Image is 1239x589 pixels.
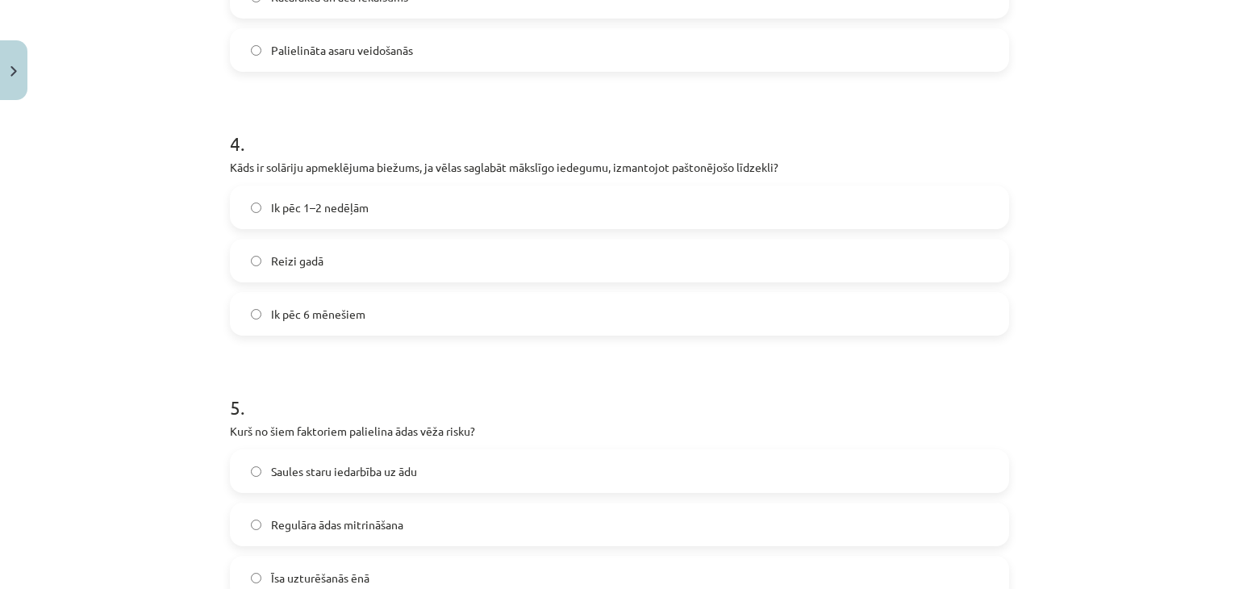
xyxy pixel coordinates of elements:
[251,520,261,530] input: Regulāra ādas mitrināšana
[10,66,17,77] img: icon-close-lesson-0947bae3869378f0d4975bcd49f059093ad1ed9edebbc8119c70593378902aed.svg
[271,463,417,480] span: Saules staru iedarbība uz ādu
[230,423,1009,440] p: Kurš no šiem faktoriem palielina ādas vēža risku?
[251,256,261,266] input: Reizi gadā
[251,466,261,477] input: Saules staru iedarbība uz ādu
[271,570,369,587] span: Īsa uzturēšanās ēnā
[271,516,403,533] span: Regulāra ādas mitrināšana
[230,368,1009,418] h1: 5 .
[271,199,369,216] span: Ik pēc 1–2 nedēļām
[251,309,261,320] input: Ik pēc 6 mēnešiem
[251,45,261,56] input: Palielināta asaru veidošanās
[271,306,365,323] span: Ik pēc 6 mēnešiem
[230,104,1009,154] h1: 4 .
[251,573,261,583] input: Īsa uzturēšanās ēnā
[251,203,261,213] input: Ik pēc 1–2 nedēļām
[271,42,413,59] span: Palielināta asaru veidošanās
[271,253,323,269] span: Reizi gadā
[230,159,1009,176] p: Kāds ir solāriju apmeklējuma biežums, ja vēlas saglabāt mākslīgo iedegumu, izmantojot paštonējošo...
